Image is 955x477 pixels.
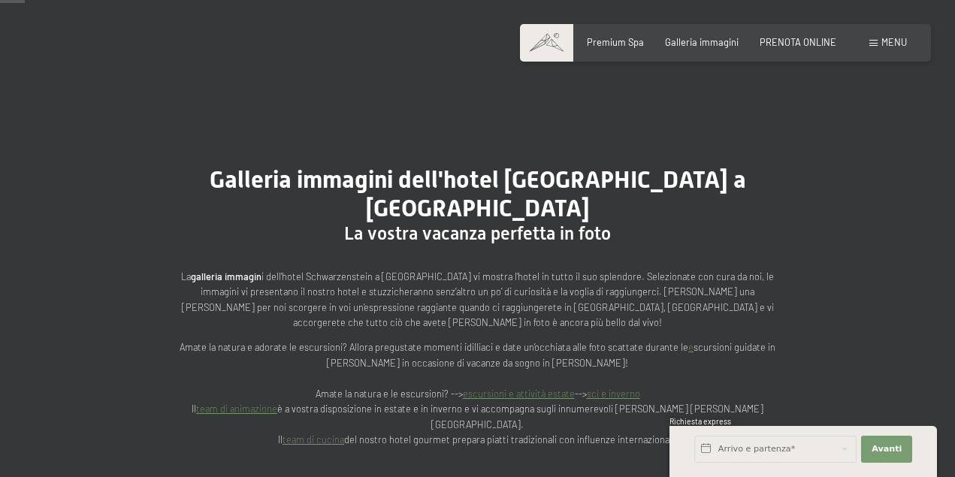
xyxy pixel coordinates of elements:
span: Avanti [872,443,902,455]
span: Galleria immagini dell'hotel [GEOGRAPHIC_DATA] a [GEOGRAPHIC_DATA] [210,165,746,222]
a: Galleria immagini [665,36,739,48]
a: sci e inverno [587,388,640,400]
span: Richiesta express [669,417,731,426]
a: Premium Spa [587,36,644,48]
a: escursioni e attività estate [463,388,575,400]
p: La i dell’hotel Schwarzenstein a [GEOGRAPHIC_DATA] vi mostra l’hotel in tutto il suo splendore. S... [177,269,778,331]
button: Avanti [861,436,912,463]
a: team di animazione [196,403,277,415]
strong: galleria immagin [191,270,261,282]
span: Menu [881,36,907,48]
span: La vostra vacanza perfetta in foto [344,223,611,244]
a: team di cucina [283,433,344,445]
p: Amate la natura e adorate le escursioni? Allora pregustate momenti idilliaci e date un’occhiata a... [177,340,778,447]
a: e [688,341,694,353]
a: PRENOTA ONLINE [760,36,836,48]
